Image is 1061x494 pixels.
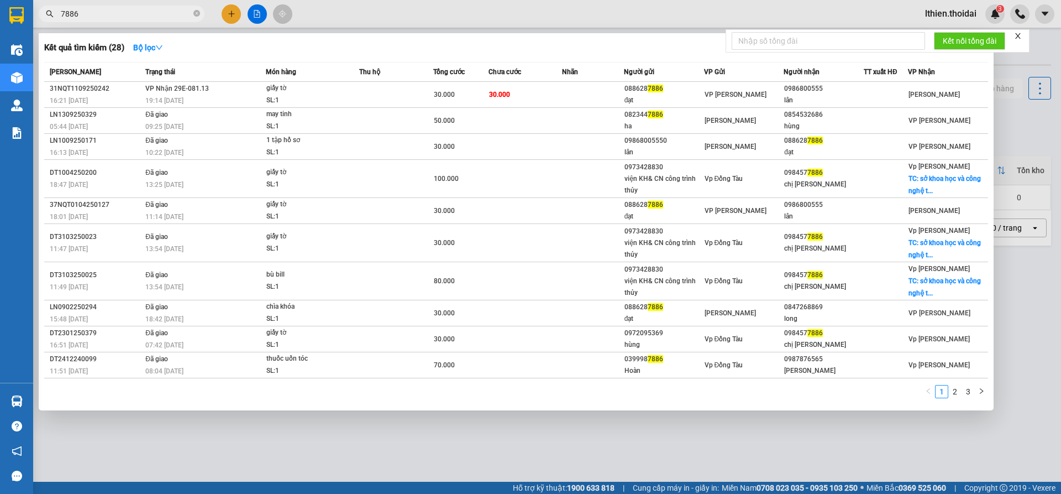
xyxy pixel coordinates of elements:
[50,341,88,349] span: 16:51 [DATE]
[44,42,124,54] h3: Kết quả tìm kiếm ( 28 )
[145,213,183,221] span: 11:14 [DATE]
[145,85,209,92] span: VP Nhận 29E-081.13
[648,111,663,118] span: 7886
[949,386,961,398] a: 2
[266,179,349,191] div: SL: 1
[266,353,349,365] div: thuốc uốn tóc
[434,277,455,285] span: 80.000
[784,269,863,281] div: 098457
[784,135,863,147] div: 088628
[489,68,521,76] span: Chưa cước
[624,339,703,351] div: hùng
[784,353,863,365] div: 0987876565
[50,135,142,147] div: LN1009250171
[434,175,459,183] span: 100.000
[704,68,725,76] span: VP Gửi
[908,91,960,98] span: [PERSON_NAME]
[145,245,183,253] span: 13:54 [DATE]
[624,83,703,95] div: 088628
[624,301,703,313] div: 088628
[434,239,455,247] span: 30.000
[489,91,510,98] span: 30.000
[624,264,703,275] div: 0973428830
[434,361,455,369] span: 70.000
[624,353,703,365] div: 039998
[624,199,703,211] div: 088628
[266,327,349,339] div: giấy tờ
[784,147,863,158] div: đạt
[624,173,703,196] div: viện KH& CN công trình thủy
[145,341,183,349] span: 07:42 [DATE]
[624,237,703,261] div: viện KH& CN công trình thủy
[624,162,703,173] div: 0973428830
[908,277,981,297] span: TC: sở khoa học và công nghệ t...
[908,163,970,170] span: Vp [PERSON_NAME]
[50,181,88,189] span: 18:47 [DATE]
[784,68,820,76] span: Người nhận
[784,199,863,211] div: 0986800555
[266,269,349,281] div: bù bill
[935,385,948,398] li: 1
[266,199,349,211] div: giấy tờ
[11,100,23,111] img: warehouse-icon
[978,388,985,394] span: right
[266,134,349,147] div: 1 tập hồ sơ
[784,243,863,254] div: chị [PERSON_NAME]
[50,245,88,253] span: 11:47 [DATE]
[908,239,981,259] span: TC: sở khoa học và công nghệ t...
[705,143,756,150] span: [PERSON_NAME]
[648,201,663,209] span: 7886
[434,91,455,98] span: 30.000
[266,301,349,313] div: chìa khóa
[266,281,349,293] div: SL: 1
[266,95,349,107] div: SL: 1
[50,213,88,221] span: 18:01 [DATE]
[705,361,743,369] span: Vp Đồng Tàu
[936,386,948,398] a: 1
[145,123,183,131] span: 09:25 [DATE]
[155,44,163,51] span: down
[145,233,168,241] span: Đã giao
[145,111,168,118] span: Đã giao
[908,335,970,343] span: Vp [PERSON_NAME]
[266,82,349,95] div: giấy tờ
[908,143,970,150] span: VP [PERSON_NAME]
[925,388,932,394] span: left
[1014,32,1022,40] span: close
[807,271,823,279] span: 7886
[908,309,970,317] span: VP [PERSON_NAME]
[266,339,349,351] div: SL: 1
[962,385,975,398] li: 3
[434,117,455,124] span: 50.000
[124,39,172,56] button: Bộ lọcdown
[145,137,168,144] span: Đã giao
[934,32,1005,50] button: Kết nối tổng đài
[145,201,168,209] span: Đã giao
[266,211,349,223] div: SL: 1
[908,361,970,369] span: Vp [PERSON_NAME]
[732,32,925,50] input: Nhập số tổng đài
[266,167,349,179] div: giấy tờ
[705,91,766,98] span: VP [PERSON_NAME]
[705,335,743,343] span: Vp Đồng Tàu
[266,121,349,133] div: SL: 1
[433,68,465,76] span: Tổng cước
[705,309,756,317] span: [PERSON_NAME]
[943,35,996,47] span: Kết nối tổng đài
[648,355,663,363] span: 7886
[266,243,349,255] div: SL: 1
[784,121,863,132] div: hùng
[50,315,88,323] span: 15:48 [DATE]
[50,83,142,95] div: 31NQT1109250242
[784,327,863,339] div: 098457
[962,386,974,398] a: 3
[705,117,756,124] span: [PERSON_NAME]
[624,211,703,222] div: đạt
[145,271,168,279] span: Đã giao
[133,43,163,52] strong: Bộ lọc
[784,211,863,222] div: lân
[145,315,183,323] span: 18:42 [DATE]
[145,181,183,189] span: 13:25 [DATE]
[145,169,168,176] span: Đã giao
[648,303,663,311] span: 7886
